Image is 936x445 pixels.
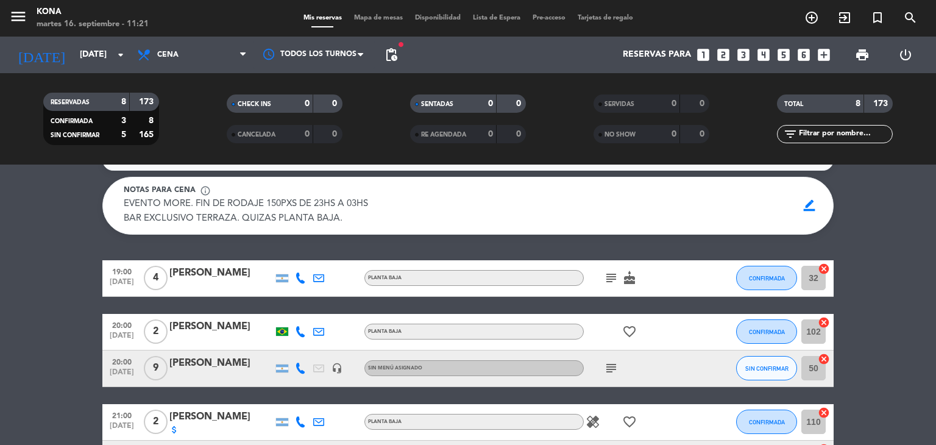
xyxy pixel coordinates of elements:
[51,118,93,124] span: CONFIRMADA
[368,276,402,280] span: PLANTA BAJA
[837,10,852,25] i: exit_to_app
[604,361,619,376] i: subject
[604,101,634,107] span: SERVIDAS
[348,15,409,21] span: Mapa de mesas
[736,266,797,290] button: CONFIRMADA
[672,99,676,108] strong: 0
[816,47,832,63] i: add_box
[9,41,74,68] i: [DATE]
[107,265,137,279] span: 19:00
[695,47,711,63] i: looks_one
[37,18,149,30] div: martes 16. septiembre - 11:21
[715,47,731,63] i: looks_two
[421,101,453,107] span: SENTADAS
[736,319,797,344] button: CONFIRMADA
[818,407,830,419] i: cancel
[467,15,526,21] span: Lista de Espera
[368,329,402,334] span: PLANTA BAJA
[169,355,273,371] div: [PERSON_NAME]
[107,332,137,346] span: [DATE]
[756,47,771,63] i: looks_4
[121,130,126,139] strong: 5
[124,185,196,197] span: Notas para cena
[700,99,707,108] strong: 0
[516,99,523,108] strong: 0
[144,356,168,380] span: 9
[622,415,637,429] i: favorite_border
[516,130,523,138] strong: 0
[776,47,792,63] i: looks_5
[238,101,271,107] span: CHECK INS
[804,10,819,25] i: add_circle_outline
[898,48,913,62] i: power_settings_new
[169,265,273,281] div: [PERSON_NAME]
[144,319,168,344] span: 2
[107,318,137,332] span: 20:00
[783,127,798,141] i: filter_list
[572,15,639,21] span: Tarjetas de regalo
[384,48,399,62] span: pending_actions
[903,10,918,25] i: search
[409,15,467,21] span: Disponibilidad
[107,408,137,422] span: 21:00
[169,425,179,435] i: attach_money
[169,409,273,425] div: [PERSON_NAME]
[870,10,885,25] i: turned_in_not
[672,130,676,138] strong: 0
[332,99,339,108] strong: 0
[113,48,128,62] i: arrow_drop_down
[124,199,370,223] span: EVENTO MORE. FIN DE RODAJE 150PXS DE 23HS A 03HS BAR EXCLUSIVO TERRAZA. QUIZAS PLANTA BAJA.
[488,130,493,138] strong: 0
[9,7,27,30] button: menu
[623,50,691,60] span: Reservas para
[818,353,830,365] i: cancel
[526,15,572,21] span: Pre-acceso
[736,410,797,434] button: CONFIRMADA
[121,116,126,125] strong: 3
[784,101,803,107] span: TOTAL
[51,99,90,105] span: RESERVADAS
[157,51,179,59] span: Cena
[749,329,785,335] span: CONFIRMADA
[169,319,273,335] div: [PERSON_NAME]
[9,7,27,26] i: menu
[139,130,156,139] strong: 165
[873,99,890,108] strong: 173
[622,324,637,339] i: favorite_border
[331,363,342,374] i: headset_mic
[297,15,348,21] span: Mis reservas
[51,132,99,138] span: SIN CONFIRMAR
[397,41,405,48] span: fiber_manual_record
[749,275,785,282] span: CONFIRMADA
[818,316,830,329] i: cancel
[700,130,707,138] strong: 0
[305,130,310,138] strong: 0
[884,37,927,73] div: LOG OUT
[332,130,339,138] strong: 0
[855,48,870,62] span: print
[368,366,422,371] span: Sin menú asignado
[798,194,821,217] span: border_color
[604,132,636,138] span: NO SHOW
[139,98,156,106] strong: 173
[107,422,137,436] span: [DATE]
[604,271,619,285] i: subject
[149,116,156,125] strong: 8
[736,356,797,380] button: SIN CONFIRMAR
[368,419,402,424] span: PLANTA BAJA
[37,6,149,18] div: Kona
[798,127,892,141] input: Filtrar por nombre...
[238,132,275,138] span: CANCELADA
[121,98,126,106] strong: 8
[818,263,830,275] i: cancel
[736,47,751,63] i: looks_3
[144,266,168,290] span: 4
[144,410,168,434] span: 2
[421,132,466,138] span: RE AGENDADA
[796,47,812,63] i: looks_6
[107,355,137,369] span: 20:00
[107,278,137,292] span: [DATE]
[745,365,789,372] span: SIN CONFIRMAR
[107,368,137,382] span: [DATE]
[200,185,211,196] span: info_outline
